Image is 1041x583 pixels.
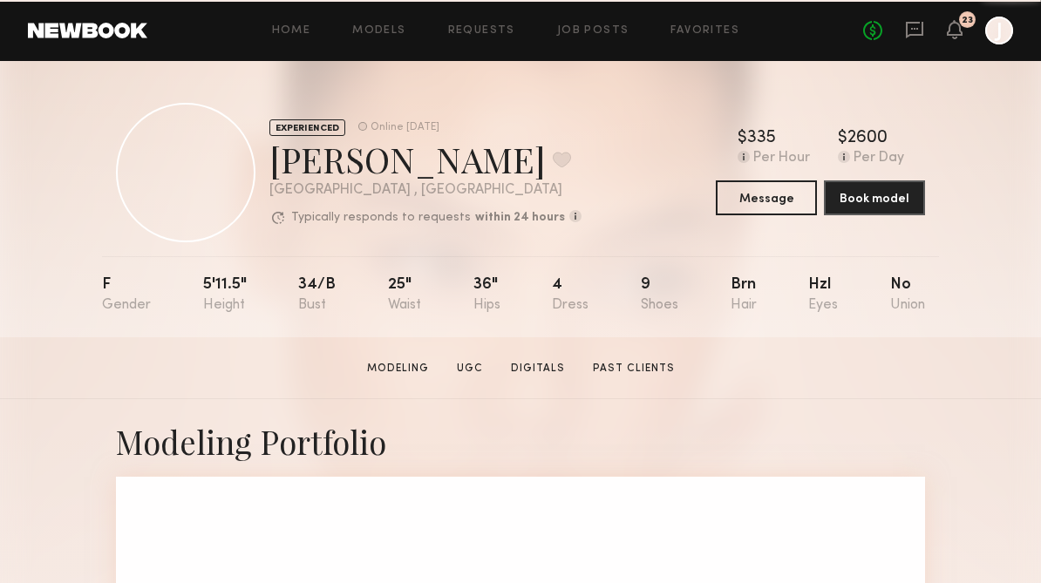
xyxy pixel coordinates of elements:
[552,277,589,313] div: 4
[269,183,582,198] div: [GEOGRAPHIC_DATA] , [GEOGRAPHIC_DATA]
[716,180,817,215] button: Message
[753,151,810,166] div: Per Hour
[985,17,1013,44] a: J
[272,25,311,37] a: Home
[269,119,345,136] div: EXPERIENCED
[890,277,925,313] div: No
[203,277,247,313] div: 5'11.5"
[116,420,925,463] div: Modeling Portfolio
[291,212,471,224] p: Typically responds to requests
[838,130,847,147] div: $
[360,361,436,376] a: Modeling
[504,361,572,376] a: Digitals
[731,277,757,313] div: Brn
[670,25,739,37] a: Favorites
[641,277,678,313] div: 9
[586,361,682,376] a: Past Clients
[962,16,973,25] div: 23
[808,277,838,313] div: Hzl
[738,130,747,147] div: $
[854,151,904,166] div: Per Day
[557,25,629,37] a: Job Posts
[847,130,888,147] div: 2600
[448,25,515,37] a: Requests
[298,277,336,313] div: 34/b
[388,277,421,313] div: 25"
[450,361,490,376] a: UGC
[747,130,776,147] div: 335
[473,277,500,313] div: 36"
[352,25,405,37] a: Models
[102,277,151,313] div: F
[824,180,925,215] button: Book model
[371,122,439,133] div: Online [DATE]
[475,212,565,224] b: within 24 hours
[269,136,582,182] div: [PERSON_NAME]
